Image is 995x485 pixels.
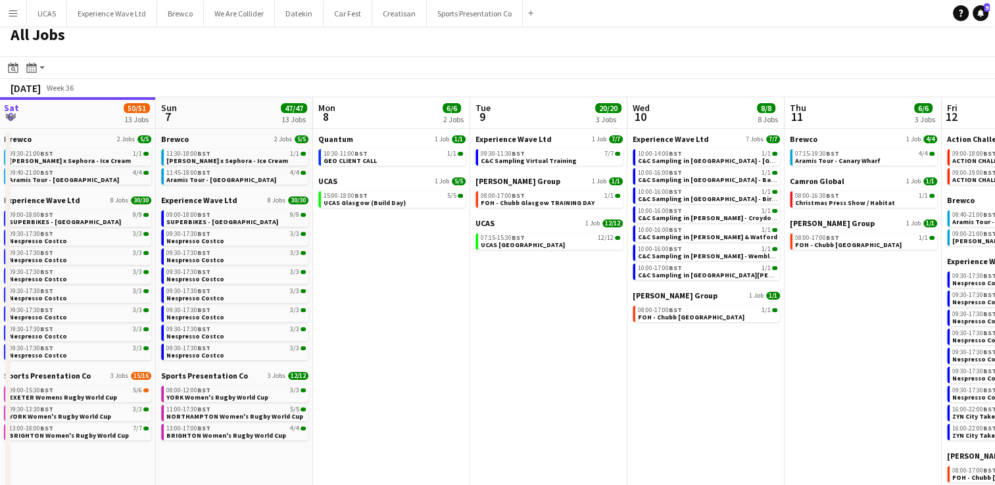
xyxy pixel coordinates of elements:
[40,267,53,276] span: BST
[166,307,210,313] span: 09:30-17:30
[137,135,151,143] span: 5/5
[268,196,285,204] span: 8 Jobs
[604,150,614,157] span: 7/7
[110,372,128,380] span: 3 Jobs
[795,241,902,249] span: FOH - Chubb Glasgow
[290,326,299,333] span: 3/3
[9,344,149,359] a: 09:30-17:30BST3/3Nespresso Costco
[452,135,466,143] span: 1/1
[475,218,495,228] span: UCAS
[669,306,682,314] span: BST
[9,345,53,352] span: 09:30-17:30
[4,134,151,144] a: Brewco2 Jobs5/5
[919,235,928,241] span: 1/1
[274,135,292,143] span: 2 Jobs
[9,269,53,275] span: 09:30-17:30
[481,193,525,199] span: 08:00-17:00
[919,193,928,199] span: 1/1
[40,229,53,238] span: BST
[481,233,620,248] a: 07:15-15:30BST12/12UCAS [GEOGRAPHIC_DATA]
[638,313,744,321] span: FOH - Chubb Glasgow
[117,135,135,143] span: 2 Jobs
[512,191,525,200] span: BST
[669,187,682,196] span: BST
[318,176,466,210] div: UCAS1 Job5/515:00-18:00BST5/5UCAS Glasgow (Build Day)
[638,246,682,252] span: 10:00-16:00
[435,177,449,185] span: 1 Job
[762,227,771,233] span: 1/1
[166,210,306,225] a: 09:00-18:00BST9/9SUPERBIKES - [GEOGRAPHIC_DATA]
[9,231,53,237] span: 09:30-17:30
[40,306,53,314] span: BST
[9,313,67,321] span: Nespresso Costco
[166,218,278,226] span: SUPERBIKES - Donington Park
[161,134,308,195] div: Brewco2 Jobs5/511:30-18:00BST1/1[PERSON_NAME] x Sephora - Ice Cream11:45-18:00BST4/4Aramis Tour -...
[40,248,53,257] span: BST
[27,1,67,26] button: UCAS
[762,189,771,195] span: 1/1
[197,325,210,333] span: BST
[795,149,934,164] a: 07:15-19:30BST4/4Aramis Tour - Canary Wharf
[669,264,682,272] span: BST
[166,326,210,333] span: 09:30-17:30
[290,212,299,218] span: 9/9
[609,135,623,143] span: 7/7
[790,176,844,186] span: Camron Global
[204,1,275,26] button: We Are Collider
[324,193,368,199] span: 15:00-18:00
[290,288,299,294] span: 3/3
[435,135,449,143] span: 1 Job
[4,195,151,205] a: Experience Wave Ltd8 Jobs30/30
[40,325,53,333] span: BST
[638,264,777,279] a: 10:00-17:00BST1/1C&C Sampling in [GEOGRAPHIC_DATA][PERSON_NAME][GEOGRAPHIC_DATA] & [GEOGRAPHIC_DATA]
[9,326,53,333] span: 09:30-17:30
[638,208,682,214] span: 10:00-16:00
[275,1,324,26] button: Datekin
[481,191,620,206] a: 08:00-17:00BST1/1FOH - Chubb Glasgow TRAINING DAY
[947,195,975,205] span: Brewco
[762,150,771,157] span: 1/1
[166,275,224,283] span: Nespresso Costco
[481,235,525,241] span: 07:15-15:30
[790,218,937,228] a: [PERSON_NAME] Group1 Job1/1
[638,227,682,233] span: 10:00-16:00
[166,212,210,218] span: 09:00-18:00
[133,150,142,157] span: 1/1
[746,135,764,143] span: 7 Jobs
[633,290,780,300] a: [PERSON_NAME] Group1 Job1/1
[318,134,353,144] span: Quantum
[481,150,525,157] span: 09:30-11:30
[9,210,149,225] a: 09:00-18:00BST9/9SUPERBIKES - [GEOGRAPHIC_DATA]
[633,134,709,144] span: Experience Wave Ltd
[197,287,210,295] span: BST
[166,229,306,244] a: 09:30-17:30BST3/3Nespresso Costco
[133,269,142,275] span: 3/3
[161,195,237,205] span: Experience Wave Ltd
[40,168,53,177] span: BST
[9,168,149,183] a: 09:40-21:00BST4/4Aramis Tour - [GEOGRAPHIC_DATA]
[633,134,780,144] a: Experience Wave Ltd7 Jobs7/7
[9,288,53,294] span: 09:30-17:30
[592,135,606,143] span: 1 Job
[290,170,299,176] span: 4/4
[795,235,839,241] span: 08:00-17:00
[669,225,682,234] span: BST
[638,265,682,271] span: 10:00-17:00
[197,229,210,238] span: BST
[447,150,456,157] span: 1/1
[633,290,717,300] span: Mace Group
[638,206,777,221] a: 10:00-16:00BST1/1C&C Sampling in [PERSON_NAME] - Croydon & [PERSON_NAME]
[766,292,780,300] span: 1/1
[166,250,210,256] span: 09:30-17:30
[749,292,764,300] span: 1 Job
[318,176,466,186] a: UCAS1 Job5/5
[475,176,623,218] div: [PERSON_NAME] Group1 Job1/108:00-17:00BST1/1FOH - Chubb Glasgow TRAINING DAY
[166,231,210,237] span: 09:30-17:30
[592,177,606,185] span: 1 Job
[9,212,53,218] span: 09:00-18:00
[638,307,682,313] span: 08:00-17:00
[161,195,308,371] div: Experience Wave Ltd8 Jobs30/3009:00-18:00BST9/9SUPERBIKES - [GEOGRAPHIC_DATA]09:30-17:30BST3/3Nes...
[133,288,142,294] span: 3/3
[166,288,210,294] span: 09:30-17:30
[166,345,210,352] span: 09:30-17:30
